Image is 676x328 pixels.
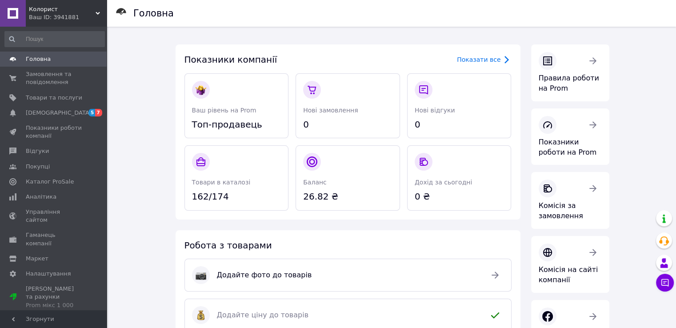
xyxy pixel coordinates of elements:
[26,285,82,309] span: [PERSON_NAME] та рахунки
[415,118,504,131] span: 0
[26,270,71,278] span: Налаштування
[217,270,479,280] span: Додайте фото до товарів
[26,178,74,186] span: Каталог ProSale
[457,54,511,65] a: Показати все
[415,107,455,114] span: Нові відгуки
[184,54,277,65] span: Показники компанії
[133,8,174,19] h1: Головна
[26,208,82,224] span: Управління сайтом
[26,193,56,201] span: Аналітика
[539,201,583,220] span: Комісія за замовлення
[26,70,82,86] span: Замовлення та повідомлення
[95,109,102,116] span: 7
[196,310,206,320] img: :moneybag:
[415,179,472,186] span: Дохід за сьогодні
[26,94,82,102] span: Товари та послуги
[184,259,512,292] a: :camera:Додайте фото до товарів
[26,163,50,171] span: Покупці
[457,55,500,64] div: Показати все
[531,172,609,229] a: Комісія за замовлення
[184,240,272,251] span: Робота з товарами
[192,190,281,203] span: 162/174
[531,236,609,293] a: Комісія на сайті компанії
[531,108,609,165] a: Показники роботи на Prom
[217,310,479,320] span: Додайте ціну до товарів
[192,118,281,131] span: Топ-продавець
[88,109,96,116] span: 5
[303,179,327,186] span: Баланс
[196,84,206,95] img: :woman-shrugging:
[29,5,96,13] span: Колорист
[29,13,107,21] div: Ваш ID: 3941881
[26,255,48,263] span: Маркет
[196,270,206,280] img: :camera:
[26,231,82,247] span: Гаманець компанії
[26,109,92,117] span: [DEMOGRAPHIC_DATA]
[192,107,256,114] span: Ваш рівень на Prom
[26,55,51,63] span: Головна
[26,147,49,155] span: Відгуки
[303,107,358,114] span: Нові замовлення
[415,190,504,203] span: 0 ₴
[531,44,609,101] a: Правила роботи на Prom
[4,31,105,47] input: Пошук
[539,138,597,156] span: Показники роботи на Prom
[26,124,82,140] span: Показники роботи компанії
[303,190,392,203] span: 26.82 ₴
[192,179,251,186] span: Товари в каталозі
[656,274,674,292] button: Чат з покупцем
[539,265,598,284] span: Комісія на сайті компанії
[303,118,392,131] span: 0
[26,301,82,309] div: Prom мікс 1 000
[539,74,599,92] span: Правила роботи на Prom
